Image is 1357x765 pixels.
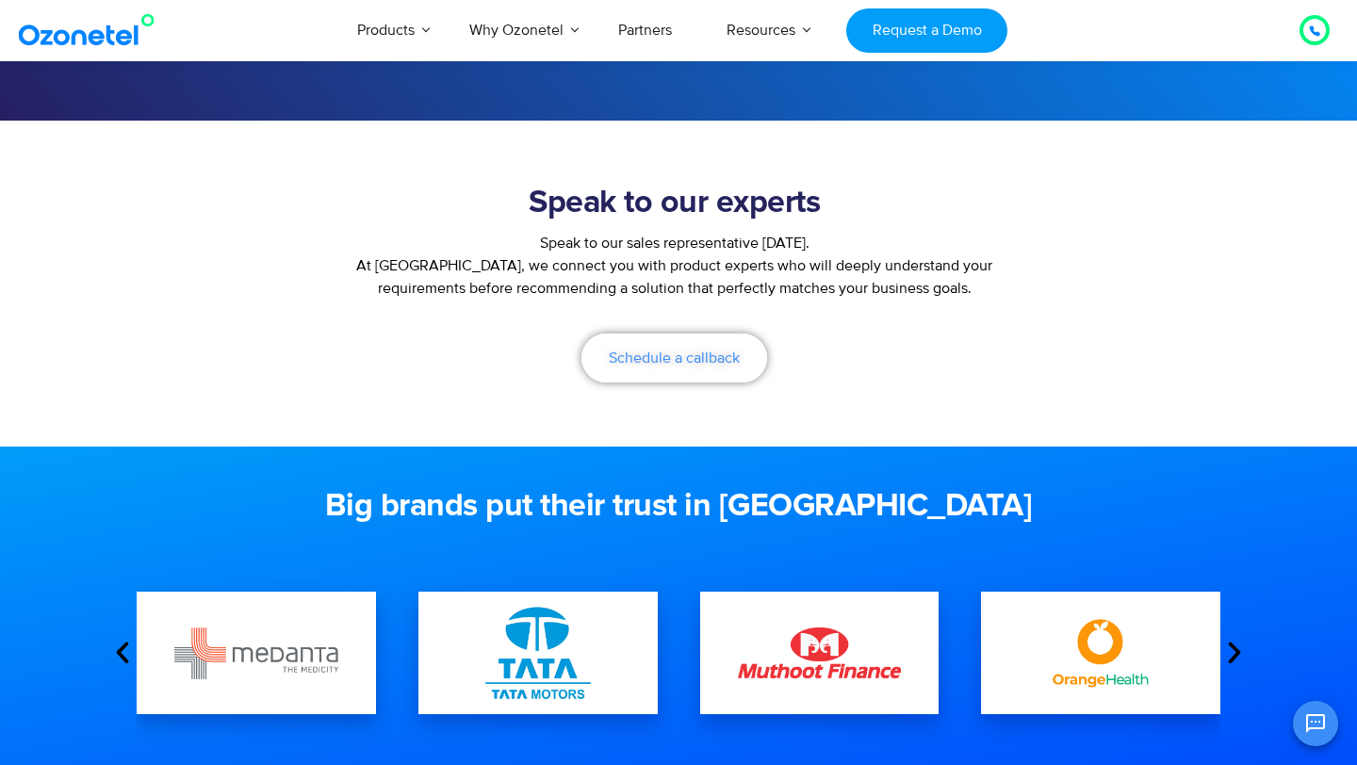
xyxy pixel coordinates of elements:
[340,232,1009,254] div: Speak to our sales representative [DATE].
[456,571,620,735] img: Tata Motors
[340,254,1009,300] p: At [GEOGRAPHIC_DATA], we connect you with product experts who will deeply understand your require...
[981,592,1220,714] div: 8 / 16
[581,334,767,382] a: Schedule a callback
[700,592,940,714] div: 7 / 16
[108,488,1249,526] h2: Big brands put their trust in [GEOGRAPHIC_DATA]
[137,554,1220,752] div: Image Carousel
[738,627,902,678] img: Muthoot-Finance-Logo-PNG
[174,627,338,679] img: medanta
[846,8,1007,53] a: Request a Demo
[137,592,376,714] div: 5 / 16
[418,592,658,714] div: 6 / 16
[340,185,1009,222] h2: Speak to our experts
[1293,701,1338,746] button: Open chat
[609,350,740,366] span: Schedule a callback
[1019,610,1183,696] img: Orange Healthcare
